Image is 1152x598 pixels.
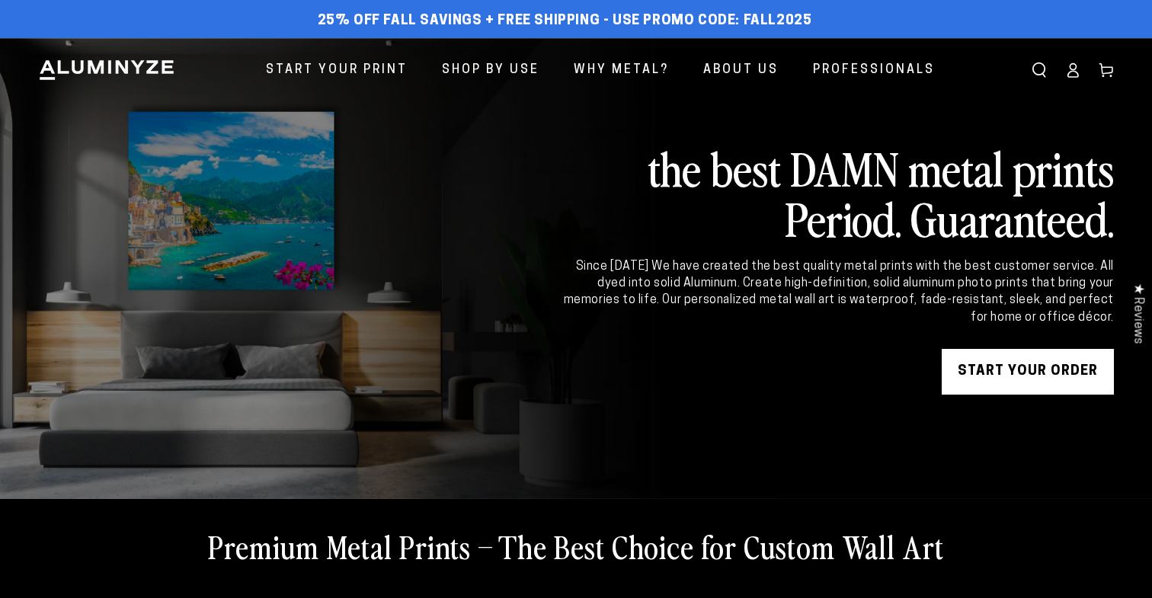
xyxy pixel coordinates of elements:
[562,50,680,91] a: Why Metal?
[442,59,539,82] span: Shop By Use
[38,59,175,82] img: Aluminyze
[692,50,790,91] a: About Us
[1123,271,1152,356] div: Click to open Judge.me floating reviews tab
[813,59,935,82] span: Professionals
[942,349,1114,395] a: START YOUR Order
[266,59,408,82] span: Start Your Print
[561,258,1114,327] div: Since [DATE] We have created the best quality metal prints with the best customer service. All dy...
[574,59,669,82] span: Why Metal?
[1022,53,1056,87] summary: Search our site
[802,50,946,91] a: Professionals
[561,142,1114,243] h2: the best DAMN metal prints Period. Guaranteed.
[318,13,812,30] span: 25% off FALL Savings + Free Shipping - Use Promo Code: FALL2025
[430,50,551,91] a: Shop By Use
[254,50,419,91] a: Start Your Print
[208,526,944,566] h2: Premium Metal Prints – The Best Choice for Custom Wall Art
[703,59,779,82] span: About Us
